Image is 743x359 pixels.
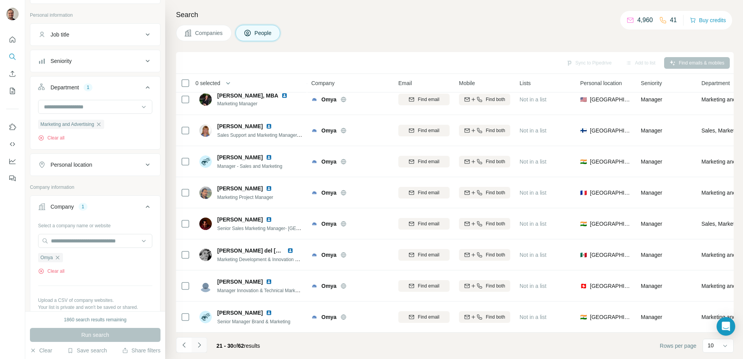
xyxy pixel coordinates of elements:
[238,343,244,349] span: 62
[195,79,220,87] span: 0 selected
[520,252,546,258] span: Not in a list
[641,96,662,103] span: Manager
[520,96,546,103] span: Not in a list
[199,186,212,199] img: Avatar
[217,309,263,317] span: [PERSON_NAME]
[84,84,92,91] div: 1
[486,282,505,289] span: Find both
[641,79,662,87] span: Seniority
[459,280,510,292] button: Find both
[311,159,317,165] img: Logo of Omya
[486,189,505,196] span: Find both
[321,158,337,166] span: Omya
[38,297,152,304] p: Upload a CSV of company websites.
[6,50,19,64] button: Search
[660,342,696,350] span: Rows per page
[641,283,662,289] span: Manager
[30,52,160,70] button: Seniority
[217,225,337,231] span: Senior Sales Marketing Manager- [GEOGRAPHIC_DATA]
[459,94,510,105] button: Find both
[641,314,662,320] span: Manager
[216,343,234,349] span: 21 - 30
[38,268,65,275] button: Clear all
[398,249,450,261] button: Find email
[311,79,335,87] span: Company
[590,127,631,134] span: [GEOGRAPHIC_DATA]
[590,282,631,290] span: [GEOGRAPHIC_DATA]
[6,84,19,98] button: My lists
[520,221,546,227] span: Not in a list
[670,16,677,25] p: 41
[216,343,260,349] span: results
[590,189,631,197] span: [GEOGRAPHIC_DATA]
[217,185,263,192] span: [PERSON_NAME]
[701,79,730,87] span: Department
[321,282,337,290] span: Omya
[6,120,19,134] button: Use Surfe on LinkedIn
[580,251,587,259] span: 🇲🇽
[199,93,212,106] img: Avatar
[708,342,714,349] p: 10
[641,221,662,227] span: Manager
[234,343,238,349] span: of
[30,12,160,19] p: Personal information
[459,156,510,167] button: Find both
[398,187,450,199] button: Find email
[418,96,439,103] span: Find email
[520,159,546,165] span: Not in a list
[6,67,19,81] button: Enrich CSV
[217,153,263,161] span: [PERSON_NAME]
[459,249,510,261] button: Find both
[30,184,160,191] p: Company information
[281,92,288,99] img: LinkedIn logo
[486,251,505,258] span: Find both
[459,125,510,136] button: Find both
[321,251,337,259] span: Omya
[418,127,439,134] span: Find email
[217,247,319,254] span: [PERSON_NAME] del [PERSON_NAME]
[486,314,505,321] span: Find both
[418,282,439,289] span: Find email
[590,220,631,228] span: [GEOGRAPHIC_DATA]
[418,251,439,258] span: Find email
[217,122,263,130] span: [PERSON_NAME]
[199,311,212,323] img: Avatar
[266,185,272,192] img: LinkedIn logo
[580,79,622,87] span: Personal location
[321,96,337,103] span: Omya
[30,197,160,219] button: Company1
[40,254,53,261] span: Omya
[38,219,152,229] div: Select a company name or website
[486,96,505,103] span: Find both
[398,94,450,105] button: Find email
[217,216,263,223] span: [PERSON_NAME]
[199,280,212,292] img: Avatar
[590,158,631,166] span: [GEOGRAPHIC_DATA]
[30,78,160,100] button: Department1
[641,159,662,165] span: Manager
[311,221,317,227] img: Logo of Omya
[195,29,223,37] span: Companies
[321,127,337,134] span: Omya
[311,190,317,196] img: Logo of Omya
[266,310,272,316] img: LinkedIn logo
[398,280,450,292] button: Find email
[398,125,450,136] button: Find email
[418,189,439,196] span: Find email
[51,84,79,91] div: Department
[311,283,317,289] img: Logo of Omya
[192,337,207,353] button: Navigate to next page
[398,156,450,167] button: Find email
[30,25,160,44] button: Job title
[199,218,212,230] img: Avatar
[459,79,475,87] span: Mobile
[580,158,587,166] span: 🇮🇳
[122,347,160,354] button: Share filters
[255,29,272,37] span: People
[520,314,546,320] span: Not in a list
[199,249,212,261] img: Avatar
[321,220,337,228] span: Omya
[30,155,160,174] button: Personal location
[266,279,272,285] img: LinkedIn logo
[690,15,726,26] button: Buy credits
